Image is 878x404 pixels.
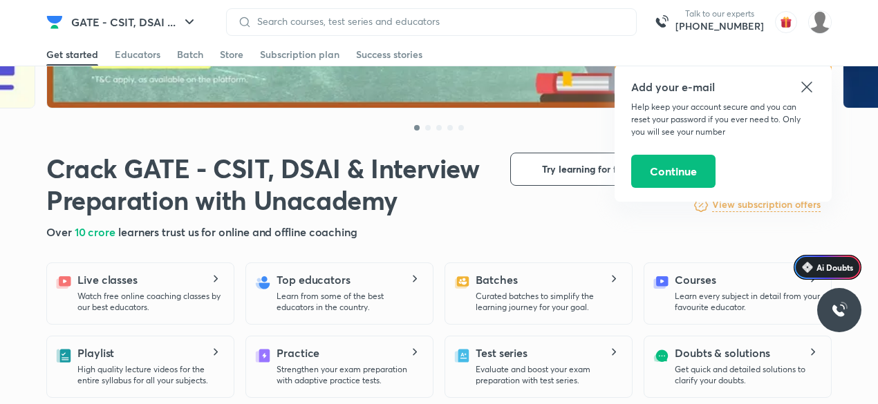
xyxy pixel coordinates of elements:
[831,302,848,318] img: ttu
[476,271,517,288] h5: Batches
[675,291,820,313] p: Learn every subject in detail from your favourite educator.
[675,19,764,33] a: [PHONE_NUMBER]
[260,48,339,61] div: Subscription plan
[177,48,203,61] div: Batch
[794,255,861,280] a: Ai Doubts
[46,44,98,66] a: Get started
[220,44,243,66] a: Store
[675,364,820,386] p: Get quick and detailed solutions to clarify your doubts.
[510,153,662,186] button: Try learning for free
[77,291,223,313] p: Watch free online coaching classes by our best educators.
[675,271,716,288] h5: Courses
[648,8,675,36] img: call-us
[46,14,63,30] img: Company Logo
[260,44,339,66] a: Subscription plan
[277,291,422,313] p: Learn from some of the best educators in the country.
[802,262,813,273] img: Icon
[46,48,98,61] div: Get started
[356,44,422,66] a: Success stories
[712,198,821,212] h6: View subscription offers
[77,364,223,386] p: High quality lecture videos for the entire syllabus for all your subjects.
[476,345,527,361] h5: Test series
[115,44,160,66] a: Educators
[46,153,488,215] h1: Crack GATE - CSIT, DSAI & Interview Preparation with Unacademy
[712,197,821,213] a: View subscription offers
[177,44,203,66] a: Batch
[118,224,357,239] span: learners trust us for online and offline coaching
[63,8,206,36] button: GATE - CSIT, DSAI ...
[631,79,815,95] h5: Add your e-mail
[75,224,118,239] span: 10 crore
[631,155,716,188] button: Continue
[252,16,625,27] input: Search courses, test series and educators
[808,10,832,34] img: Vishal
[476,364,621,386] p: Evaluate and boost your exam preparation with test series.
[542,162,631,176] span: Try learning for free
[631,101,815,138] p: Help keep your account secure and you can reset your password if you ever need to. Only you will ...
[277,271,351,288] h5: Top educators
[277,364,422,386] p: Strengthen your exam preparation with adaptive practice tests.
[675,345,770,361] h5: Doubts & solutions
[356,48,422,61] div: Success stories
[277,345,319,361] h5: Practice
[675,8,764,19] p: Talk to our experts
[77,271,138,288] h5: Live classes
[46,224,75,239] span: Over
[816,262,853,273] span: Ai Doubts
[220,48,243,61] div: Store
[476,291,621,313] p: Curated batches to simplify the learning journey for your goal.
[77,345,114,361] h5: Playlist
[775,11,797,33] img: avatar
[115,48,160,61] div: Educators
